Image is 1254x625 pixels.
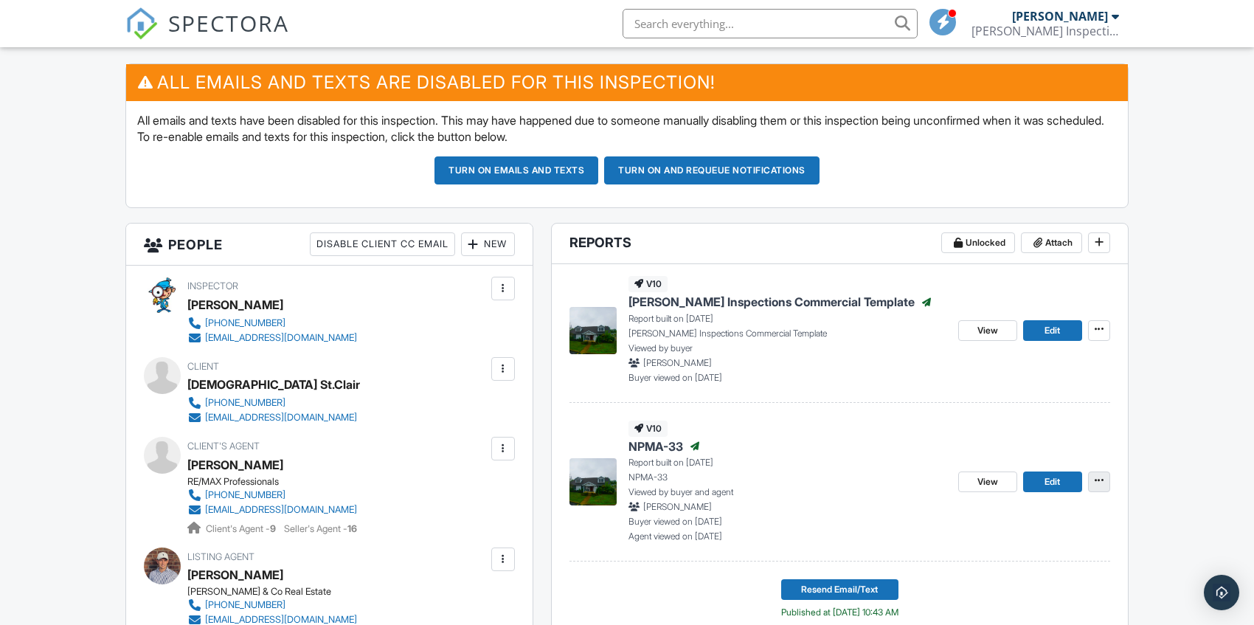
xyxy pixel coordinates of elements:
a: [PHONE_NUMBER] [187,488,357,503]
span: Seller's Agent - [284,523,357,534]
div: New [461,232,515,256]
span: SPECTORA [168,7,289,38]
div: [EMAIL_ADDRESS][DOMAIN_NAME] [205,412,357,424]
p: All emails and texts have been disabled for this inspection. This may have happened due to someon... [137,112,1117,145]
div: [EMAIL_ADDRESS][DOMAIN_NAME] [205,332,357,344]
a: [PHONE_NUMBER] [187,598,357,612]
strong: 16 [347,523,357,534]
button: Turn on emails and texts [434,156,598,184]
strong: 9 [270,523,276,534]
a: [EMAIL_ADDRESS][DOMAIN_NAME] [187,503,357,517]
span: Client's Agent - [206,523,278,534]
a: [PHONE_NUMBER] [187,316,357,331]
div: [PHONE_NUMBER] [205,397,285,409]
div: Kloeker Inspections [971,24,1119,38]
div: Open Intercom Messenger [1204,575,1239,610]
div: [PERSON_NAME] [187,294,283,316]
span: Client [187,361,219,372]
a: [EMAIL_ADDRESS][DOMAIN_NAME] [187,410,357,425]
div: RE/MAX Professionals [187,476,369,488]
div: [DEMOGRAPHIC_DATA] St.Clair [187,373,360,396]
a: [PERSON_NAME] [187,564,283,586]
a: [PHONE_NUMBER] [187,396,357,410]
span: Inspector [187,280,238,291]
div: [EMAIL_ADDRESS][DOMAIN_NAME] [205,504,357,516]
button: Turn on and Requeue Notifications [604,156,820,184]
img: The Best Home Inspection Software - Spectora [125,7,158,40]
input: Search everything... [623,9,918,38]
div: [PERSON_NAME] & Co Real Estate [187,586,369,598]
span: Listing Agent [187,551,254,562]
div: [PHONE_NUMBER] [205,599,285,611]
a: SPECTORA [125,20,289,51]
span: Client's Agent [187,441,260,452]
h3: All emails and texts are disabled for this inspection! [126,64,1128,100]
div: Disable Client CC Email [310,232,455,256]
h3: People [126,224,533,266]
div: [PHONE_NUMBER] [205,489,285,501]
a: [PERSON_NAME] [187,454,283,476]
a: [EMAIL_ADDRESS][DOMAIN_NAME] [187,331,357,345]
div: [PHONE_NUMBER] [205,317,285,329]
div: [PERSON_NAME] [1012,9,1108,24]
